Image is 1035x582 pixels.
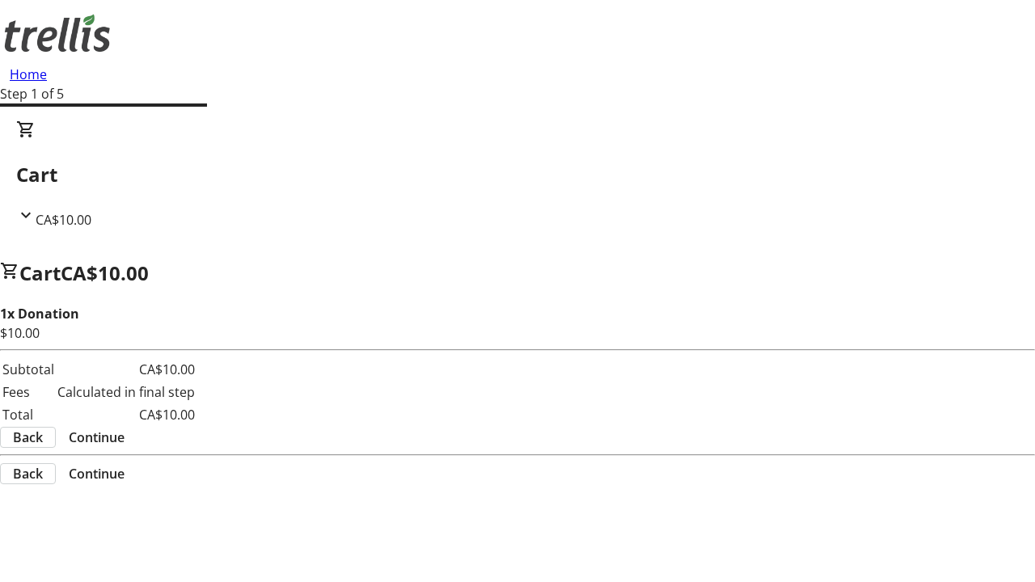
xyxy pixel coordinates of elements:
[69,464,125,483] span: Continue
[69,428,125,447] span: Continue
[2,382,55,403] td: Fees
[56,428,137,447] button: Continue
[16,160,1019,189] h2: Cart
[2,404,55,425] td: Total
[57,382,196,403] td: Calculated in final step
[56,464,137,483] button: Continue
[13,464,43,483] span: Back
[13,428,43,447] span: Back
[2,359,55,380] td: Subtotal
[16,120,1019,230] div: CartCA$10.00
[61,259,149,286] span: CA$10.00
[19,259,61,286] span: Cart
[57,359,196,380] td: CA$10.00
[36,211,91,229] span: CA$10.00
[57,404,196,425] td: CA$10.00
